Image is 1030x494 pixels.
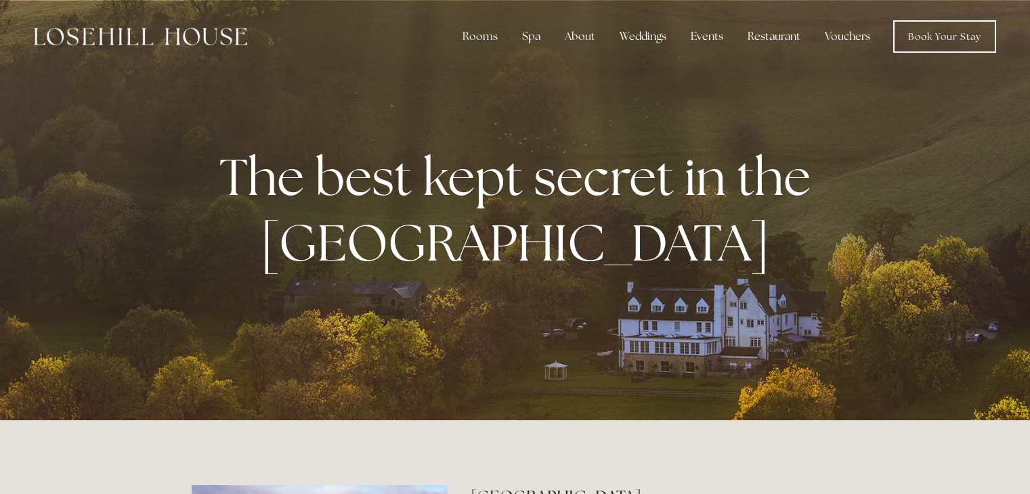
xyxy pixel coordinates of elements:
strong: The best kept secret in the [GEOGRAPHIC_DATA] [219,143,821,276]
div: Rooms [452,23,509,50]
img: Losehill House [34,28,247,45]
div: Weddings [609,23,677,50]
div: Spa [511,23,551,50]
div: Restaurant [737,23,811,50]
div: About [554,23,606,50]
a: Vouchers [814,23,881,50]
a: Book Your Stay [893,20,996,53]
div: Events [680,23,734,50]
